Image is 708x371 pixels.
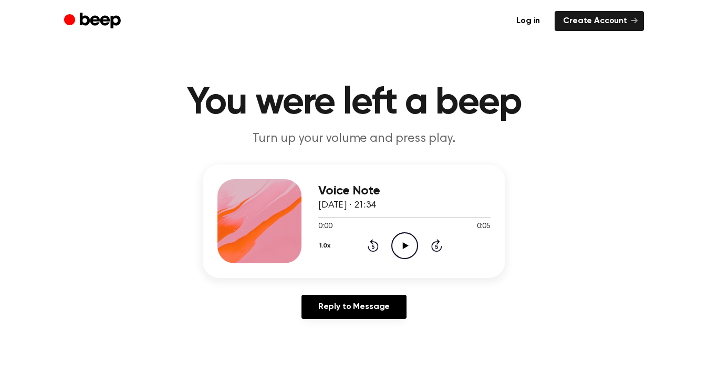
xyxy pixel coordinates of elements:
[477,221,491,232] span: 0:05
[64,11,123,32] a: Beep
[318,237,335,255] button: 1.0x
[301,295,407,319] a: Reply to Message
[318,221,332,232] span: 0:00
[152,130,556,148] p: Turn up your volume and press play.
[508,11,548,31] a: Log in
[318,184,491,198] h3: Voice Note
[318,201,376,210] span: [DATE] · 21:34
[555,11,644,31] a: Create Account
[85,84,623,122] h1: You were left a beep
